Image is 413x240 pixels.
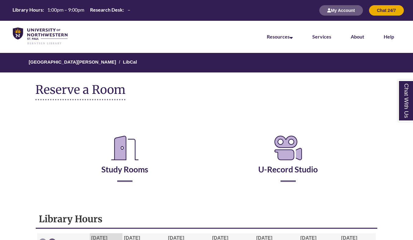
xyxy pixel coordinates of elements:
a: LibCal [123,59,137,65]
h1: Reserve a Room [35,83,125,100]
a: About [351,34,364,39]
nav: Breadcrumb [35,53,377,72]
a: Resources [267,34,293,39]
button: Chat 24/7 [369,5,404,16]
a: U-Record Studio [258,149,318,174]
th: Library Hours: [10,6,45,13]
h1: Library Hours [39,213,374,225]
a: Help [384,34,394,39]
span: 1:00pm – 9:00pm [47,7,84,13]
div: Reserve a Room [35,116,377,200]
a: [GEOGRAPHIC_DATA][PERSON_NAME] [29,59,116,65]
button: My Account [319,5,363,16]
a: Study Rooms [101,149,148,174]
img: UNWSP Library Logo [13,28,67,45]
a: Services [312,34,331,39]
a: Chat 24/7 [369,8,404,13]
th: Research Desk: [88,6,125,13]
span: – [128,7,130,13]
a: Hours Today [10,6,132,14]
a: My Account [319,8,363,13]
